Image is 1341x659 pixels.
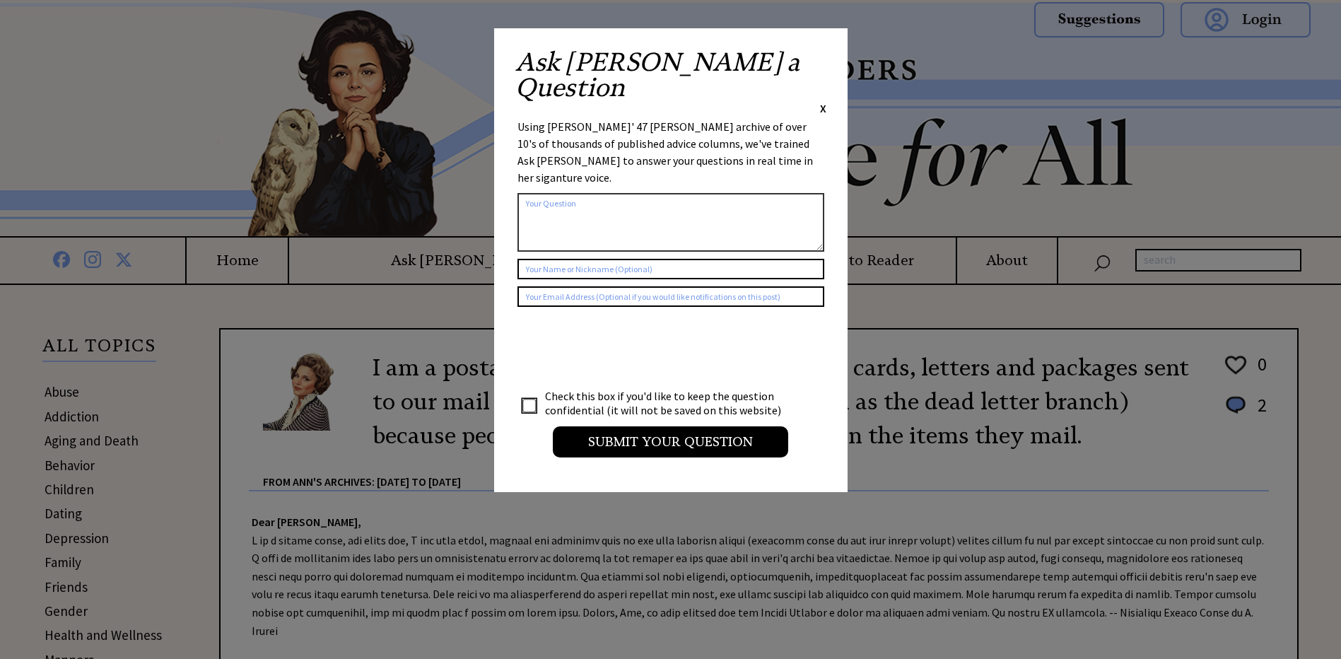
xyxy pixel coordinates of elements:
h2: Ask [PERSON_NAME] a Question [515,49,826,100]
td: Check this box if you'd like to keep the question confidential (it will not be saved on this webs... [544,388,795,418]
span: X [820,101,826,115]
input: Your Email Address (Optional if you would like notifications on this post) [517,286,824,307]
input: Your Name or Nickname (Optional) [517,259,824,279]
div: Using [PERSON_NAME]' 47 [PERSON_NAME] archive of over 10's of thousands of published advice colum... [517,118,824,186]
input: Submit your Question [553,426,788,457]
iframe: reCAPTCHA [517,321,732,376]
